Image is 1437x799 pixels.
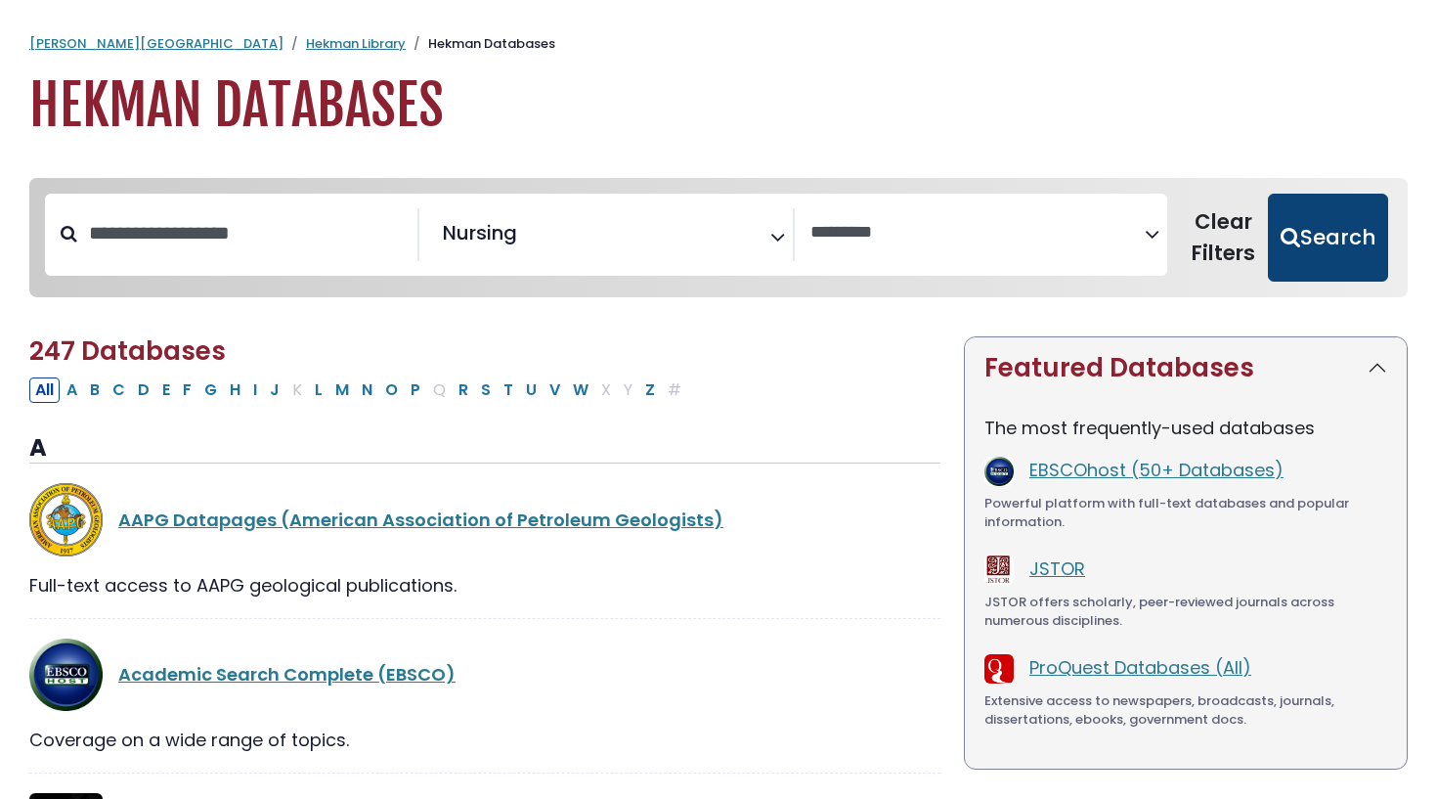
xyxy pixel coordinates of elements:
nav: breadcrumb [29,34,1408,54]
button: Filter Results A [61,377,83,403]
h1: Hekman Databases [29,73,1408,139]
button: Filter Results F [177,377,197,403]
div: Coverage on a wide range of topics. [29,727,940,753]
textarea: Search [810,223,1145,244]
button: Filter Results I [247,377,263,403]
button: Filter Results T [498,377,519,403]
button: Filter Results B [84,377,106,403]
textarea: Search [521,229,535,249]
span: 247 Databases [29,333,226,369]
button: Filter Results V [544,377,566,403]
button: Filter Results Z [639,377,661,403]
li: Hekman Databases [406,34,555,54]
span: Nursing [443,218,517,247]
li: Nursing [435,218,517,247]
div: Powerful platform with full-text databases and popular information. [984,494,1387,532]
button: Filter Results R [453,377,474,403]
button: Filter Results H [224,377,246,403]
button: Filter Results L [309,377,328,403]
a: Hekman Library [306,34,406,53]
input: Search database by title or keyword [77,217,417,249]
div: Full-text access to AAPG geological publications. [29,572,940,599]
button: Submit for Search Results [1268,194,1388,282]
a: EBSCOhost (50+ Databases) [1029,458,1284,482]
button: All [29,377,60,403]
button: Filter Results U [520,377,543,403]
nav: Search filters [29,178,1408,297]
button: Filter Results D [132,377,155,403]
h3: A [29,434,940,464]
button: Filter Results M [329,377,355,403]
div: JSTOR offers scholarly, peer-reviewed journals across numerous disciplines. [984,593,1387,631]
button: Filter Results G [198,377,223,403]
button: Filter Results J [264,377,285,403]
button: Filter Results P [405,377,426,403]
button: Filter Results N [356,377,378,403]
button: Filter Results O [379,377,404,403]
button: Featured Databases [965,337,1407,399]
a: ProQuest Databases (All) [1029,655,1251,680]
a: AAPG Datapages (American Association of Petroleum Geologists) [118,508,723,532]
button: Filter Results C [107,377,131,403]
a: Academic Search Complete (EBSCO) [118,662,456,687]
div: Extensive access to newspapers, broadcasts, journals, dissertations, ebooks, government docs. [984,691,1387,730]
button: Filter Results E [156,377,176,403]
button: Filter Results S [475,377,497,403]
button: Clear Filters [1179,194,1268,282]
a: [PERSON_NAME][GEOGRAPHIC_DATA] [29,34,283,53]
button: Filter Results W [567,377,594,403]
p: The most frequently-used databases [984,415,1387,441]
div: Alpha-list to filter by first letter of database name [29,377,689,401]
a: JSTOR [1029,556,1085,581]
